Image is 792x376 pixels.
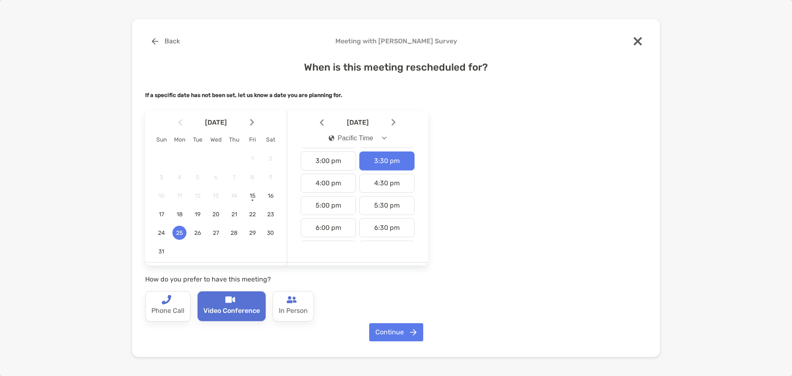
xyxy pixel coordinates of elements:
[227,229,241,236] span: 28
[322,129,394,148] button: iconPacific Time
[225,136,243,143] div: Thu
[209,211,223,218] span: 20
[301,151,356,170] div: 3:00 pm
[359,218,415,237] div: 6:30 pm
[410,329,417,336] img: button icon
[191,229,205,236] span: 26
[154,229,168,236] span: 24
[301,174,356,193] div: 4:00 pm
[209,174,223,181] span: 6
[227,211,241,218] span: 21
[264,229,278,236] span: 30
[170,136,189,143] div: Mon
[145,274,428,284] p: How do you prefer to have this meeting?
[172,192,186,199] span: 11
[279,305,308,318] p: In Person
[329,135,335,141] img: icon
[203,305,260,318] p: Video Conference
[359,151,415,170] div: 3:30 pm
[154,174,168,181] span: 3
[178,119,182,126] img: Arrow icon
[189,136,207,143] div: Tue
[191,211,205,218] span: 19
[207,136,225,143] div: Wed
[191,174,205,181] span: 5
[634,37,642,45] img: close modal
[301,196,356,215] div: 5:00 pm
[152,38,158,45] img: button icon
[154,248,168,255] span: 31
[359,174,415,193] div: 4:30 pm
[391,119,396,126] img: Arrow icon
[245,192,259,199] span: 15
[262,136,280,143] div: Sat
[227,174,241,181] span: 7
[301,218,356,237] div: 6:00 pm
[154,192,168,199] span: 10
[172,229,186,236] span: 25
[359,196,415,215] div: 5:30 pm
[264,155,278,162] span: 2
[245,174,259,181] span: 8
[209,192,223,199] span: 13
[264,174,278,181] span: 9
[145,61,647,73] h4: When is this meeting rescheduled for?
[245,155,259,162] span: 1
[243,136,262,143] div: Fri
[325,118,390,126] span: [DATE]
[151,305,184,318] p: Phone Call
[161,295,171,305] img: type-call
[227,192,241,199] span: 14
[145,92,647,98] h5: If a specific date has not been set, let us know a date you are planning for.
[287,295,297,305] img: type-call
[301,241,356,260] div: 7:00 pm
[225,295,235,305] img: type-call
[320,119,324,126] img: Arrow icon
[184,118,248,126] span: [DATE]
[145,32,186,50] button: Back
[245,211,259,218] span: 22
[382,137,387,140] img: Open dropdown arrow
[250,119,254,126] img: Arrow icon
[209,229,223,236] span: 27
[172,174,186,181] span: 4
[329,135,373,142] div: Pacific Time
[369,323,423,341] button: Continue
[191,192,205,199] span: 12
[154,211,168,218] span: 17
[145,37,647,45] h4: Meeting with [PERSON_NAME] Survey
[172,211,186,218] span: 18
[245,229,259,236] span: 29
[264,211,278,218] span: 23
[264,192,278,199] span: 16
[359,241,415,260] div: 7:30 pm
[152,136,170,143] div: Sun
